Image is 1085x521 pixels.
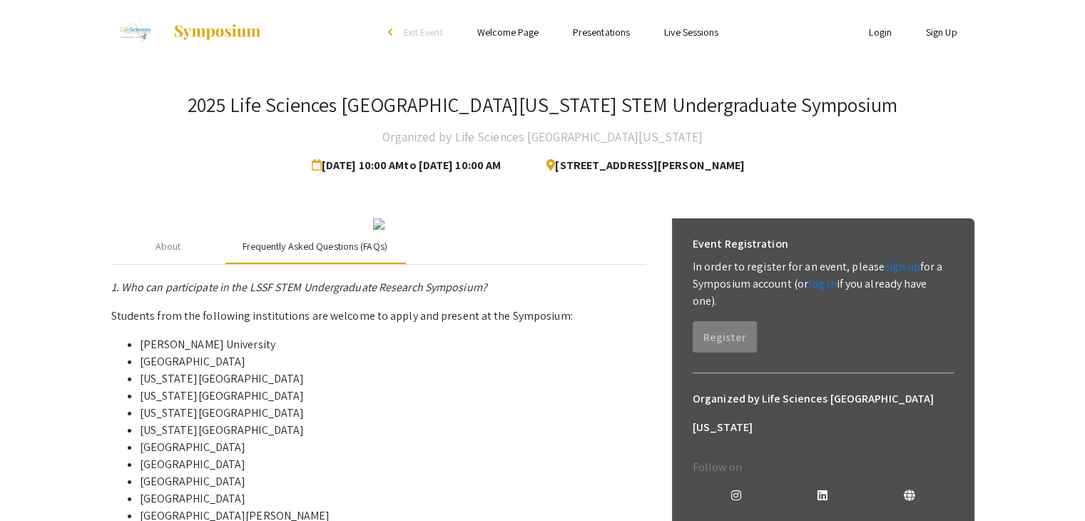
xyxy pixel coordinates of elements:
[693,459,954,476] p: Follow on
[664,26,718,39] a: Live Sessions
[188,93,897,117] h3: 2025 Life Sciences [GEOGRAPHIC_DATA][US_STATE] STEM Undergraduate Symposium
[477,26,539,39] a: Welcome Page
[111,280,487,295] em: 1. Who can participate in the LSSF STEM Undergraduate Research Symposium?
[140,439,646,456] li: [GEOGRAPHIC_DATA]
[885,259,920,274] a: sign up
[382,123,702,151] h4: Organized by Life Sciences [GEOGRAPHIC_DATA][US_STATE]
[140,353,646,370] li: [GEOGRAPHIC_DATA]
[243,239,387,254] div: Frequently Asked Questions (FAQs)
[111,308,646,325] p: Students from the following institutions are welcome to apply and present at the Symposium:
[140,370,646,388] li: [US_STATE][GEOGRAPHIC_DATA]
[693,230,788,258] h6: Event Registration
[140,405,646,422] li: [US_STATE][GEOGRAPHIC_DATA]
[388,28,397,36] div: arrow_back_ios
[173,24,262,41] img: Symposium by ForagerOne
[573,26,630,39] a: Presentations
[140,422,646,439] li: [US_STATE][GEOGRAPHIC_DATA]
[140,473,646,490] li: [GEOGRAPHIC_DATA]
[693,321,757,353] button: Register
[373,218,384,230] img: 32153a09-f8cb-4114-bf27-cfb6bc84fc69.png
[1024,457,1074,510] iframe: Chat
[111,14,159,50] img: 2025 Life Sciences South Florida STEM Undergraduate Symposium
[140,388,646,405] li: [US_STATE][GEOGRAPHIC_DATA]
[140,336,646,353] li: [PERSON_NAME] University
[140,456,646,473] li: [GEOGRAPHIC_DATA]
[693,258,954,310] p: In order to register for an event, please for a Symposium account (or if you already have one).
[535,151,745,180] span: [STREET_ADDRESS][PERSON_NAME]
[808,276,837,291] a: log in
[156,239,181,254] div: About
[140,490,646,507] li: [GEOGRAPHIC_DATA]
[111,14,263,50] a: 2025 Life Sciences South Florida STEM Undergraduate Symposium
[693,385,954,442] h6: Organized by Life Sciences [GEOGRAPHIC_DATA][US_STATE]
[404,26,443,39] span: Exit Event
[312,151,506,180] span: [DATE] 10:00 AM to [DATE] 10:00 AM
